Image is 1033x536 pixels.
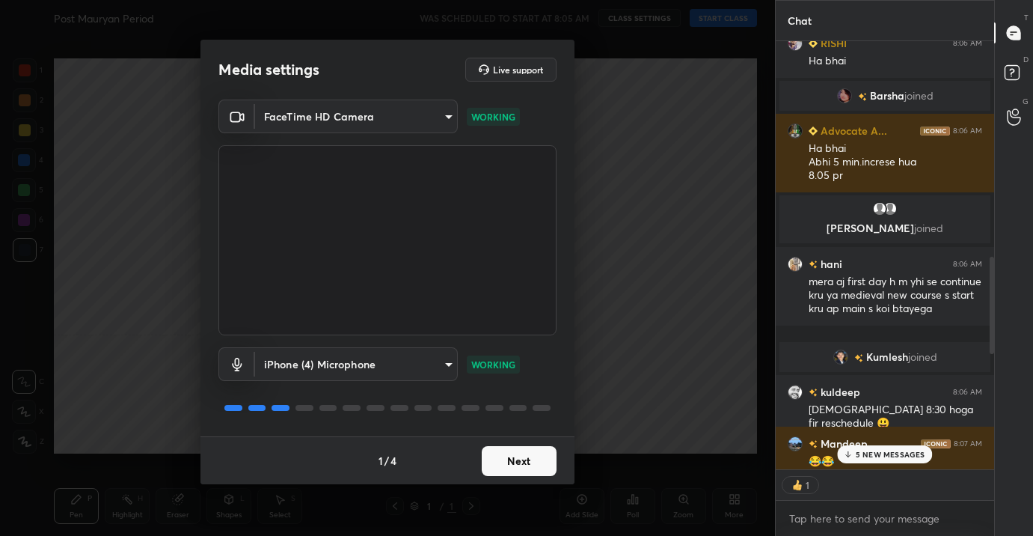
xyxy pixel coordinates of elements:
h6: Advocate A... [818,123,887,138]
div: 8:06 AM [953,127,982,135]
img: d7d7a2c82b9c4c67966c825a1d21dd83.jpg [788,436,803,451]
div: 8:07 AM [954,439,982,448]
div: mera aj first day h m yhi se continue kru ya medieval new course s start kru ap main s koi btayega [809,275,982,317]
h6: hani [818,256,842,272]
p: [PERSON_NAME] [788,222,981,234]
div: 😂😂 [809,454,982,469]
div: Ha bhai Abhi 5 min.increse hua 8.05 pr [809,141,982,183]
img: default.png [883,201,898,216]
img: no-rating-badge.077c3623.svg [809,261,818,269]
div: Ha bhai [809,54,982,69]
p: WORKING [471,358,515,371]
h4: 4 [390,453,396,469]
img: no-rating-badge.077c3623.svg [809,440,818,448]
img: 147eff16a31243d3a69abfa8a0b91987.jpg [836,88,851,103]
img: eb2fc0fbd6014a3288944f7e59880267.jpg [788,36,803,51]
img: iconic-dark.1390631f.png [921,439,951,448]
img: 7d53beb2b6274784b34418eb7cd6c706.jpg [788,124,803,138]
span: Barsha [869,90,904,102]
span: joined [914,221,943,235]
h4: 1 [378,453,383,469]
h4: / [384,453,389,469]
div: 8:06 AM [953,39,982,48]
img: 439d46edf8464b39aadbf82f5553508b.jpg [788,257,803,272]
img: thumbs_up.png [790,478,805,493]
div: 8:06 AM [953,260,982,269]
p: WORKING [471,110,515,124]
img: no-rating-badge.077c3623.svg [853,354,862,362]
img: 1727f9dfd44846e0a960d2f90c416b87.jpg [788,385,803,400]
div: 1 [805,479,811,491]
img: Learner_Badge_beginner_1_8b307cf2a0.svg [809,39,818,48]
span: joined [904,90,933,102]
img: b73d6ca7e9a14508b8c931efb1faf899.jpg [833,350,847,365]
img: iconic-dark.1390631f.png [920,127,950,135]
img: no-rating-badge.077c3623.svg [809,389,818,397]
p: Chat [776,1,824,40]
h2: Media settings [218,60,319,79]
div: grid [776,41,994,469]
p: G [1023,96,1029,107]
h5: Live support [493,65,543,74]
h6: kuldeep [818,384,860,400]
div: [DEMOGRAPHIC_DATA] 8:30 hoga fir reschedule 😃 [809,403,982,431]
button: Next [482,446,557,476]
img: Learner_Badge_beginner_1_8b307cf2a0.svg [809,127,818,135]
div: FaceTime HD Camera [255,100,458,133]
p: 5 NEW MESSAGES [856,450,925,459]
p: D [1023,54,1029,65]
div: 8:06 AM [953,388,982,397]
h6: Mandeep [818,436,868,451]
span: Kumlesh [865,351,907,363]
p: T [1024,12,1029,23]
div: FaceTime HD Camera [255,347,458,381]
img: default.png [872,201,887,216]
h6: RISHI [818,35,847,51]
img: no-rating-badge.077c3623.svg [857,93,866,101]
span: joined [907,351,937,363]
